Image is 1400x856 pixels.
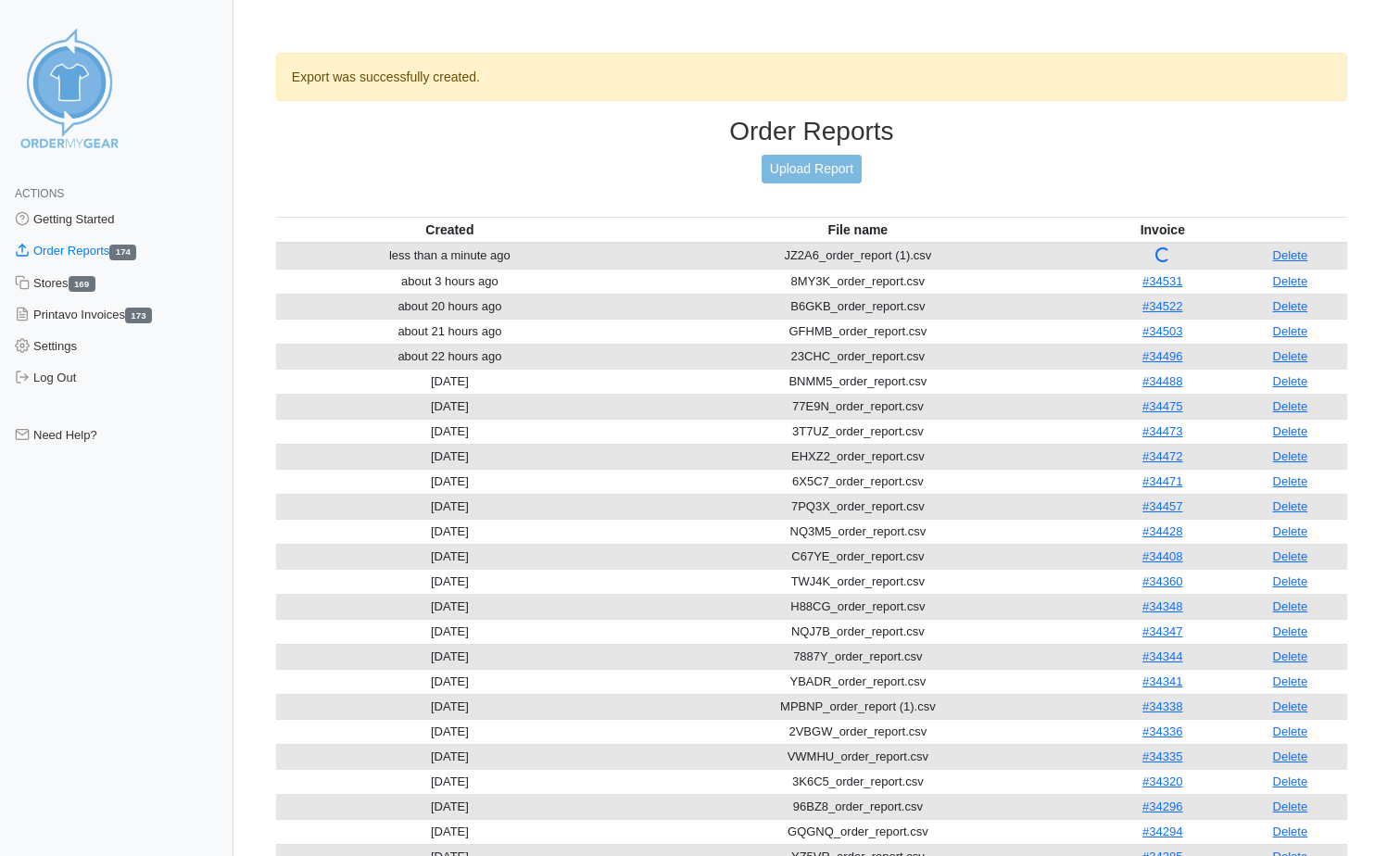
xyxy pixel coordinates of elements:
[1273,474,1308,488] a: Delete
[624,494,1092,519] td: 7PQ3X_order_report.csv
[1092,217,1233,243] th: Invoice
[276,53,1347,101] div: Export was successfully created.
[1142,599,1182,613] a: #34348
[1142,374,1182,388] a: #34488
[276,116,1347,147] h3: Order Reports
[276,694,624,719] td: [DATE]
[276,217,624,243] th: Created
[1142,549,1182,563] a: #34408
[624,619,1092,644] td: NQJ7B_order_report.csv
[1273,399,1308,413] a: Delete
[1142,774,1182,788] a: #34320
[69,276,95,292] span: 169
[762,155,862,183] a: Upload Report
[1142,274,1182,288] a: #34531
[276,369,624,394] td: [DATE]
[276,344,624,369] td: about 22 hours ago
[624,519,1092,544] td: NQ3M5_order_report.csv
[1142,799,1182,813] a: #34296
[276,319,624,344] td: about 21 hours ago
[1142,324,1182,338] a: #34503
[276,744,624,769] td: [DATE]
[1273,699,1308,713] a: Delete
[1142,424,1182,438] a: #34473
[624,719,1092,744] td: 2VBGW_order_report.csv
[1273,424,1308,438] a: Delete
[624,469,1092,494] td: 6X5C7_order_report.csv
[276,544,624,569] td: [DATE]
[1142,649,1182,663] a: #34344
[276,519,624,544] td: [DATE]
[624,694,1092,719] td: MPBNP_order_report (1).csv
[1142,349,1182,363] a: #34496
[1273,599,1308,613] a: Delete
[1273,449,1308,463] a: Delete
[624,819,1092,844] td: GQGNQ_order_report.csv
[1273,324,1308,338] a: Delete
[624,369,1092,394] td: BNMM5_order_report.csv
[1273,499,1308,513] a: Delete
[1142,624,1182,638] a: #34347
[276,619,624,644] td: [DATE]
[276,444,624,469] td: [DATE]
[624,444,1092,469] td: EHXZ2_order_report.csv
[1273,624,1308,638] a: Delete
[276,294,624,319] td: about 20 hours ago
[1273,674,1308,688] a: Delete
[109,245,136,260] span: 174
[1142,574,1182,588] a: #34360
[624,794,1092,819] td: 96BZ8_order_report.csv
[624,594,1092,619] td: H88CG_order_report.csv
[624,217,1092,243] th: File name
[1142,724,1182,738] a: #34336
[624,769,1092,794] td: 3K6C5_order_report.csv
[624,394,1092,419] td: 77E9N_order_report.csv
[276,569,624,594] td: [DATE]
[1142,699,1182,713] a: #34338
[276,394,624,419] td: [DATE]
[1273,274,1308,288] a: Delete
[276,469,624,494] td: [DATE]
[276,644,624,669] td: [DATE]
[276,719,624,744] td: [DATE]
[1142,825,1182,838] a: #34294
[1142,474,1182,488] a: #34471
[624,644,1092,669] td: 7887Y_order_report.csv
[1273,374,1308,388] a: Delete
[624,669,1092,694] td: YBADR_order_report.csv
[15,187,64,200] span: Actions
[624,269,1092,294] td: 8MY3K_order_report.csv
[276,819,624,844] td: [DATE]
[1273,825,1308,838] a: Delete
[276,494,624,519] td: [DATE]
[276,594,624,619] td: [DATE]
[1273,774,1308,788] a: Delete
[276,419,624,444] td: [DATE]
[624,569,1092,594] td: TWJ4K_order_report.csv
[1273,549,1308,563] a: Delete
[276,269,624,294] td: about 3 hours ago
[1142,674,1182,688] a: #34341
[624,419,1092,444] td: 3T7UZ_order_report.csv
[276,669,624,694] td: [DATE]
[624,744,1092,769] td: VWMHU_order_report.csv
[624,544,1092,569] td: C67YE_order_report.csv
[1142,449,1182,463] a: #34472
[1273,248,1308,262] a: Delete
[276,769,624,794] td: [DATE]
[276,794,624,819] td: [DATE]
[624,319,1092,344] td: GFHMB_order_report.csv
[1273,349,1308,363] a: Delete
[1142,299,1182,313] a: #34522
[1142,524,1182,538] a: #34428
[624,243,1092,270] td: JZ2A6_order_report (1).csv
[1142,399,1182,413] a: #34475
[1142,749,1182,763] a: #34335
[1273,749,1308,763] a: Delete
[1142,499,1182,513] a: #34457
[1273,724,1308,738] a: Delete
[1273,299,1308,313] a: Delete
[1273,524,1308,538] a: Delete
[1273,799,1308,813] a: Delete
[1273,649,1308,663] a: Delete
